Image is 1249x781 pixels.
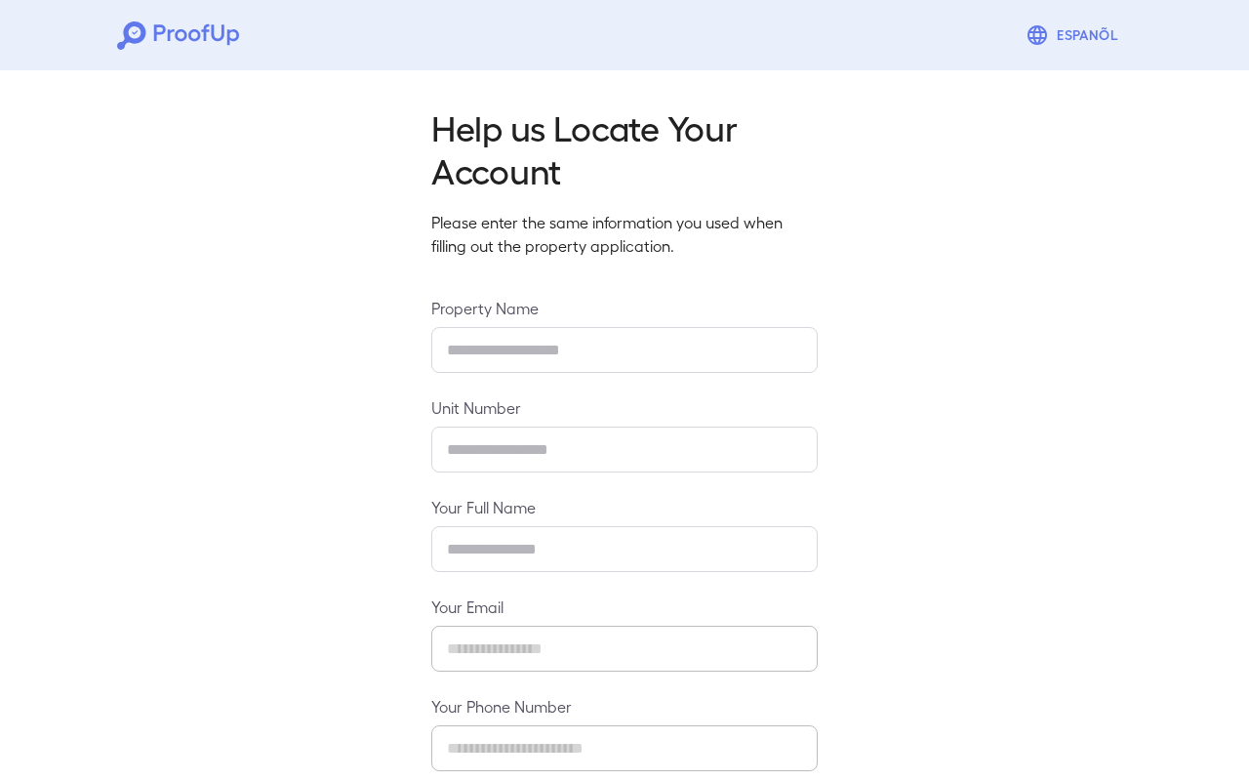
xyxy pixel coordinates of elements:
[431,496,818,518] label: Your Full Name
[431,596,818,618] label: Your Email
[1018,16,1132,55] button: Espanõl
[431,396,818,419] label: Unit Number
[431,695,818,718] label: Your Phone Number
[431,105,818,191] h2: Help us Locate Your Account
[431,211,818,258] p: Please enter the same information you used when filling out the property application.
[431,297,818,319] label: Property Name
